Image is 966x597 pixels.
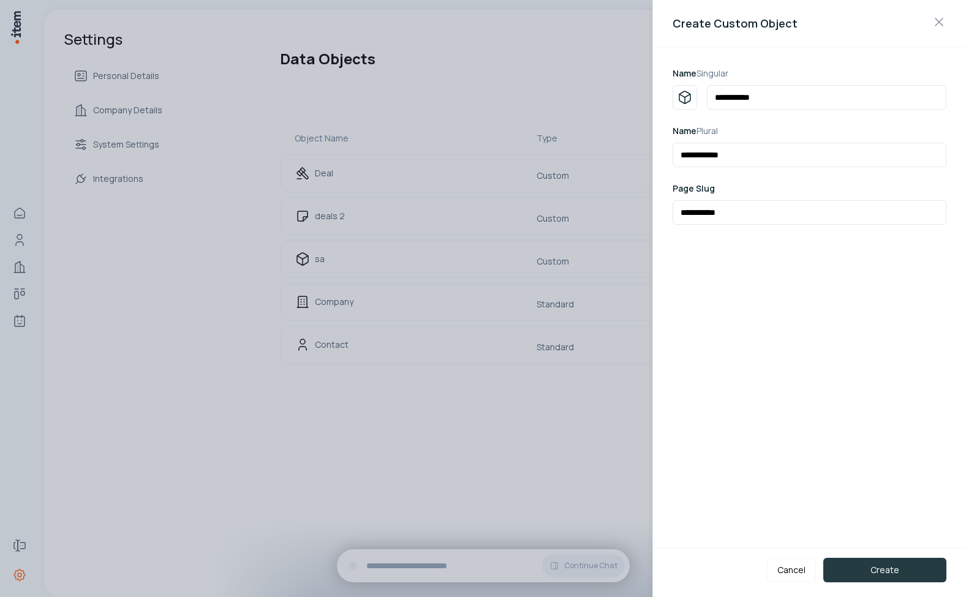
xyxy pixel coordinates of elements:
[696,125,718,137] span: Plural
[767,558,816,582] button: Cancel
[823,558,946,582] button: Create
[673,15,798,32] h2: Create Custom Object
[673,125,718,137] label: Name
[673,182,715,194] label: Page Slug
[696,67,728,79] span: Singular
[673,67,728,79] label: Name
